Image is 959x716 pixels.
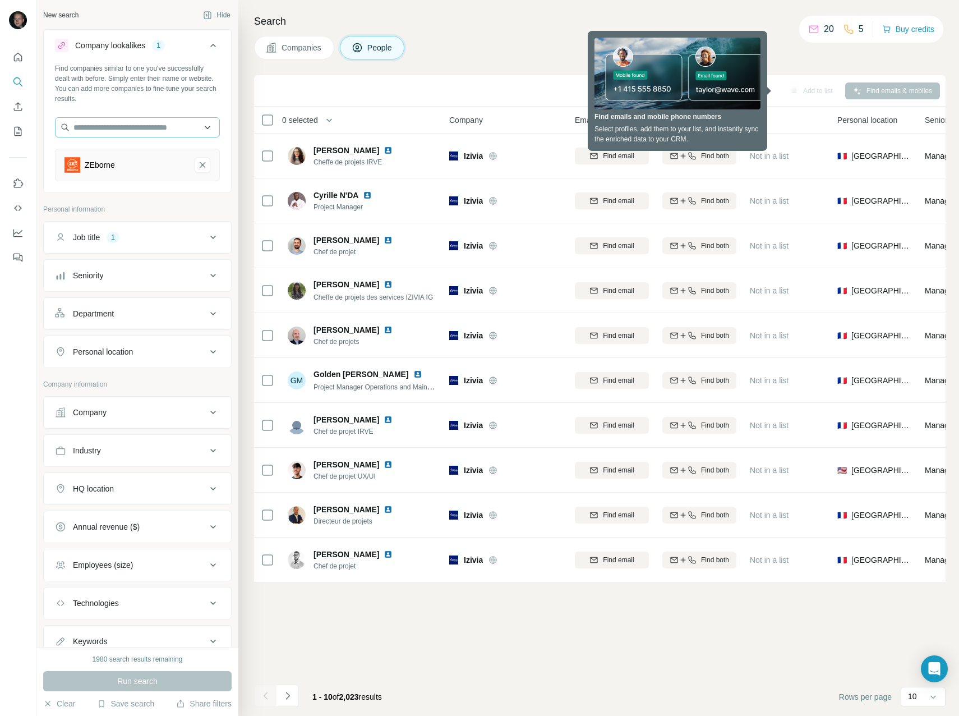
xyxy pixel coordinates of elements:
img: Logo of Izivia [449,421,458,430]
span: Manager [925,331,956,340]
span: Izivia [464,330,483,341]
div: Industry [73,445,101,456]
span: Find email [603,510,634,520]
span: Lists [750,114,766,126]
p: 10 [908,691,917,702]
div: Keywords [73,636,107,647]
span: People [367,42,393,53]
span: Manager [925,511,956,520]
div: 1 [107,232,119,242]
button: Technologies [44,590,231,617]
span: Manager [925,286,956,295]
span: results [312,692,382,701]
img: Avatar [288,416,306,434]
img: Logo of Izivia [449,511,458,520]
div: New search [43,10,79,20]
span: 🇺🇸 [837,465,847,476]
div: Employees (size) [73,559,133,571]
button: Find both [662,148,736,164]
button: Feedback [9,247,27,268]
span: 🇫🇷 [837,420,847,431]
img: LinkedIn logo [363,191,372,200]
button: Find both [662,552,736,568]
button: Use Surfe on LinkedIn [9,173,27,194]
span: Seniority [925,114,955,126]
span: [PERSON_NAME] [313,279,379,290]
span: Cheffe de projets des services IZIVIA IG [313,293,433,301]
img: LinkedIn logo [384,146,393,155]
span: 🇫🇷 [837,195,847,206]
span: Personal location [837,114,897,126]
span: Not in a list [750,196,789,205]
span: Directeur de projets [313,516,406,526]
button: Job title1 [44,224,231,251]
button: Buy credits [882,21,934,37]
div: Company [73,407,107,418]
span: Find both [701,196,729,206]
img: LinkedIn logo [384,460,393,469]
div: HQ location [73,483,114,494]
span: Find both [701,286,729,296]
span: Chef de projet [313,247,406,257]
button: Find email [575,148,649,164]
button: Quick start [9,47,27,67]
span: Companies [282,42,322,53]
button: Dashboard [9,223,27,243]
span: Chef de projets [313,337,406,347]
button: Hide [195,7,238,24]
span: Find email [603,465,634,475]
span: Find both [701,510,729,520]
button: Clear [43,698,75,709]
span: [PERSON_NAME] [313,549,379,560]
span: Manager [925,376,956,385]
button: Use Surfe API [9,198,27,218]
span: Not in a list [750,421,789,430]
span: Izivia [464,375,483,386]
span: Not in a list [750,152,789,160]
img: Avatar [288,551,306,569]
span: [PERSON_NAME] [313,414,379,425]
span: Mobile [662,114,685,126]
span: Find email [603,420,634,430]
div: Technologies [73,598,119,609]
span: Izivia [464,510,483,521]
span: [GEOGRAPHIC_DATA] [851,285,911,296]
img: Logo of Izivia [449,286,458,295]
span: of [333,692,339,701]
img: Logo of Izivia [449,152,458,160]
span: 2,023 [339,692,359,701]
span: [PERSON_NAME] [313,324,379,336]
button: Find both [662,237,736,254]
span: Find email [603,151,634,161]
span: Not in a list [750,466,789,475]
button: Navigate to next page [276,685,299,707]
div: Personal location [73,346,133,357]
span: Not in a list [750,511,789,520]
div: 1 [152,40,165,51]
img: LinkedIn logo [384,505,393,514]
span: Manager [925,196,956,205]
p: Personal information [43,204,232,214]
button: Find both [662,462,736,479]
span: Izivia [464,195,483,206]
img: Avatar [288,461,306,479]
span: Not in a list [750,331,789,340]
span: Manager [925,466,956,475]
span: Find email [603,241,634,251]
div: Open Intercom Messenger [921,655,948,682]
p: 5 [859,22,864,36]
img: LinkedIn logo [384,280,393,289]
img: Avatar [288,506,306,524]
span: Find email [603,286,634,296]
img: ZEborne-logo [64,157,80,173]
span: 🇫🇷 [837,285,847,296]
button: Department [44,300,231,327]
button: Find email [575,372,649,389]
span: [GEOGRAPHIC_DATA] [851,150,911,162]
span: Find email [603,555,634,565]
span: [GEOGRAPHIC_DATA] [851,554,911,566]
span: Find both [701,465,729,475]
button: Find email [575,507,649,524]
button: Find both [662,327,736,344]
span: [GEOGRAPHIC_DATA] [851,375,911,386]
